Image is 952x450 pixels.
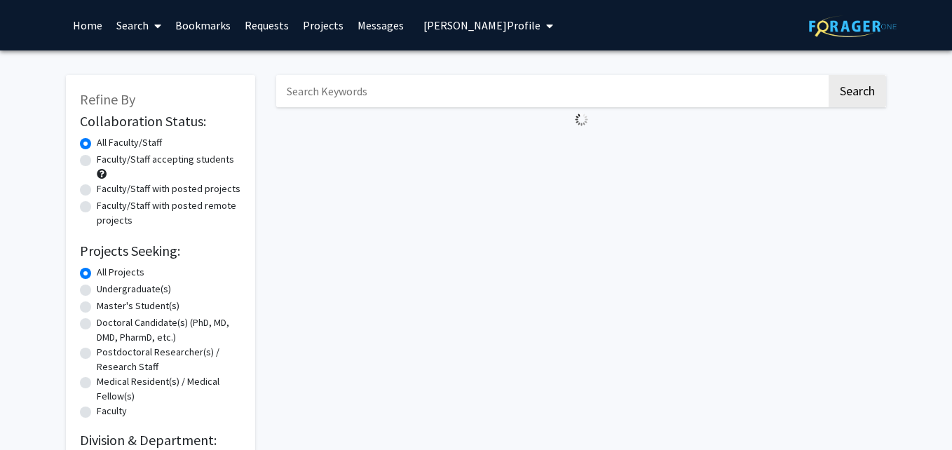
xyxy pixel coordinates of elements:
label: Faculty/Staff with posted projects [97,182,240,196]
a: Bookmarks [168,1,238,50]
a: Home [66,1,109,50]
a: Requests [238,1,296,50]
span: Refine By [80,90,135,108]
label: Undergraduate(s) [97,282,171,296]
nav: Page navigation [276,132,886,164]
input: Search Keywords [276,75,827,107]
label: Master's Student(s) [97,299,179,313]
label: Faculty/Staff accepting students [97,152,234,167]
h2: Collaboration Status: [80,113,241,130]
h2: Projects Seeking: [80,243,241,259]
a: Search [109,1,168,50]
label: Postdoctoral Researcher(s) / Research Staff [97,345,241,374]
label: All Faculty/Staff [97,135,162,150]
img: ForagerOne Logo [809,15,897,37]
a: Projects [296,1,351,50]
label: Doctoral Candidate(s) (PhD, MD, DMD, PharmD, etc.) [97,315,241,345]
label: Medical Resident(s) / Medical Fellow(s) [97,374,241,404]
img: Loading [569,107,594,132]
h2: Division & Department: [80,432,241,449]
label: Faculty/Staff with posted remote projects [97,198,241,228]
label: Faculty [97,404,127,418]
span: [PERSON_NAME] Profile [423,18,540,32]
a: Messages [351,1,411,50]
label: All Projects [97,265,144,280]
button: Search [829,75,886,107]
iframe: Chat [892,387,941,439]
